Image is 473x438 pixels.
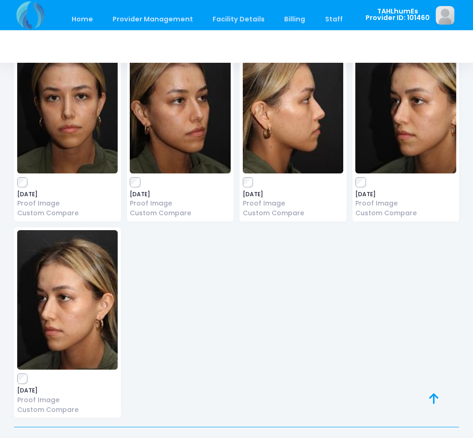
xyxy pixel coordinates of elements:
a: Facility Details [204,8,274,30]
a: Custom Compare [243,208,344,218]
a: Proof Image [130,199,231,208]
a: Proof Image [243,199,344,208]
a: Proof Image [355,199,456,208]
img: image [17,230,118,370]
a: Custom Compare [17,405,118,415]
a: Provider Management [103,8,202,30]
a: Custom Compare [130,208,231,218]
a: Custom Compare [17,208,118,218]
a: Custom Compare [355,208,456,218]
span: [DATE] [17,192,118,197]
a: Proof Image [17,199,118,208]
img: image [355,34,456,173]
img: image [17,34,118,173]
a: Billing [275,8,314,30]
img: image [130,34,231,173]
span: [DATE] [130,192,231,197]
img: image [243,34,344,173]
a: Home [62,8,102,30]
span: [DATE] [243,192,344,197]
span: [DATE] [17,388,118,393]
span: [DATE] [355,192,456,197]
a: Proof Image [17,395,118,405]
a: Staff [316,8,352,30]
img: image [436,6,454,25]
span: TAHLhumEs Provider ID: 101460 [366,8,430,21]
